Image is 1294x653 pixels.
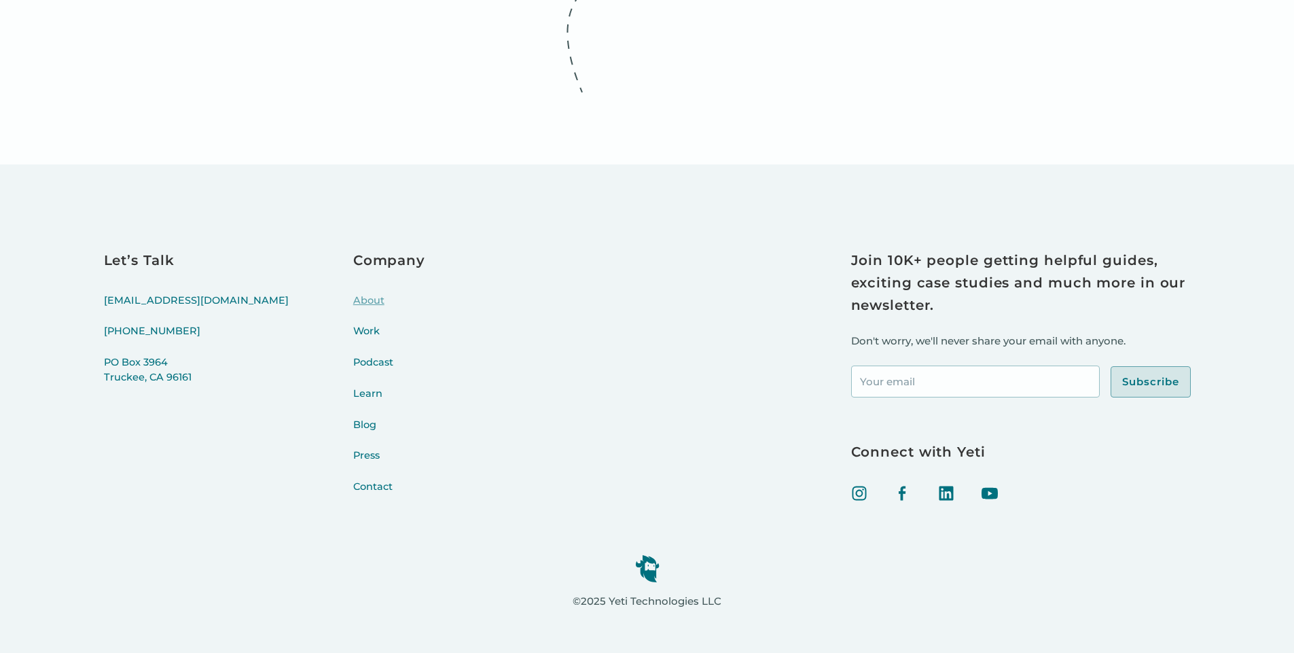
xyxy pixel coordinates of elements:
h3: Company [353,249,425,272]
a: PO Box 3964Truckee, CA 96161 [104,355,289,402]
a: Press [353,448,425,480]
h3: Join 10K+ people getting helpful guides, exciting case studies and much more in our newsletter. [851,249,1191,317]
h3: Connect with Yeti [851,441,1191,463]
h3: Let’s Talk [104,249,289,272]
a: Contact [353,480,425,511]
input: Your email [851,366,1100,398]
img: yeti logo icon [635,554,660,582]
p: Don't worry, we'll never share your email with anyone. [851,333,1191,350]
form: Footer Newsletter Signup [851,366,1191,398]
img: Instagram icon [851,485,867,501]
a: About [353,294,425,325]
a: Work [353,324,425,355]
a: [PHONE_NUMBER] [104,324,289,355]
a: Blog [353,418,425,449]
input: Subscribe [1111,366,1191,398]
img: facebook icon [895,485,911,501]
img: Youtube icon [982,485,998,501]
a: [EMAIL_ADDRESS][DOMAIN_NAME] [104,294,289,325]
a: Learn [353,387,425,418]
img: linked in icon [938,485,954,501]
a: Podcast [353,355,425,387]
p: ©2025 Yeti Technologies LLC [573,593,721,610]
